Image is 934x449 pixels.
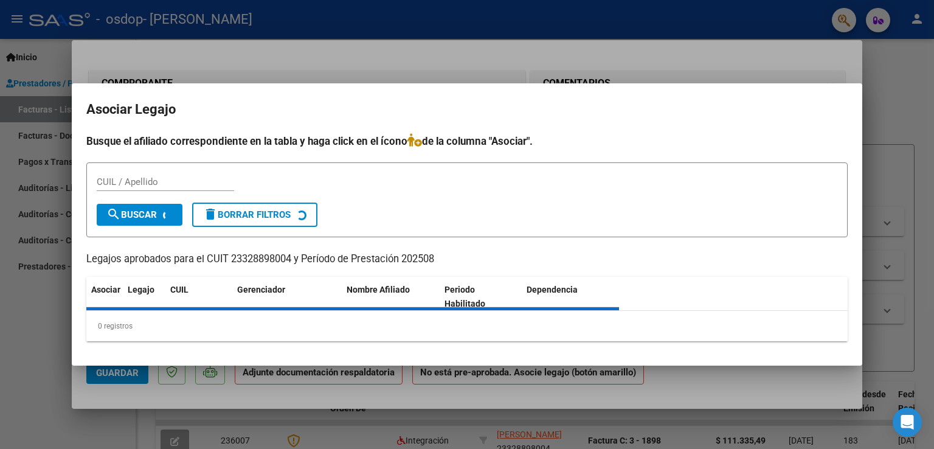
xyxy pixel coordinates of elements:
mat-icon: search [106,207,121,221]
datatable-header-cell: Nombre Afiliado [342,277,440,317]
datatable-header-cell: CUIL [165,277,232,317]
span: CUIL [170,285,189,294]
div: 0 registros [86,311,848,341]
mat-icon: delete [203,207,218,221]
span: Asociar [91,285,120,294]
button: Buscar [97,204,182,226]
span: Gerenciador [237,285,285,294]
span: Legajo [128,285,154,294]
span: Buscar [106,209,157,220]
datatable-header-cell: Legajo [123,277,165,317]
button: Borrar Filtros [192,203,317,227]
datatable-header-cell: Asociar [86,277,123,317]
span: Nombre Afiliado [347,285,410,294]
datatable-header-cell: Dependencia [522,277,620,317]
span: Periodo Habilitado [445,285,485,308]
h2: Asociar Legajo [86,98,848,121]
h4: Busque el afiliado correspondiente en la tabla y haga click en el ícono de la columna "Asociar". [86,133,848,149]
span: Dependencia [527,285,578,294]
datatable-header-cell: Gerenciador [232,277,342,317]
div: Open Intercom Messenger [893,408,922,437]
datatable-header-cell: Periodo Habilitado [440,277,522,317]
span: Borrar Filtros [203,209,291,220]
p: Legajos aprobados para el CUIT 23328898004 y Período de Prestación 202508 [86,252,848,267]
